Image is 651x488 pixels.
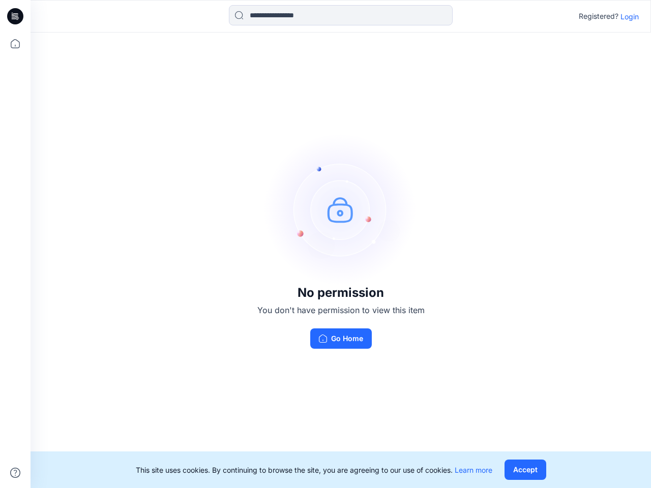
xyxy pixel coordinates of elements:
[579,10,618,22] p: Registered?
[264,133,417,286] img: no-perm.svg
[455,466,492,474] a: Learn more
[136,465,492,475] p: This site uses cookies. By continuing to browse the site, you are agreeing to our use of cookies.
[257,304,425,316] p: You don't have permission to view this item
[310,328,372,349] button: Go Home
[620,11,639,22] p: Login
[505,460,546,480] button: Accept
[257,286,425,300] h3: No permission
